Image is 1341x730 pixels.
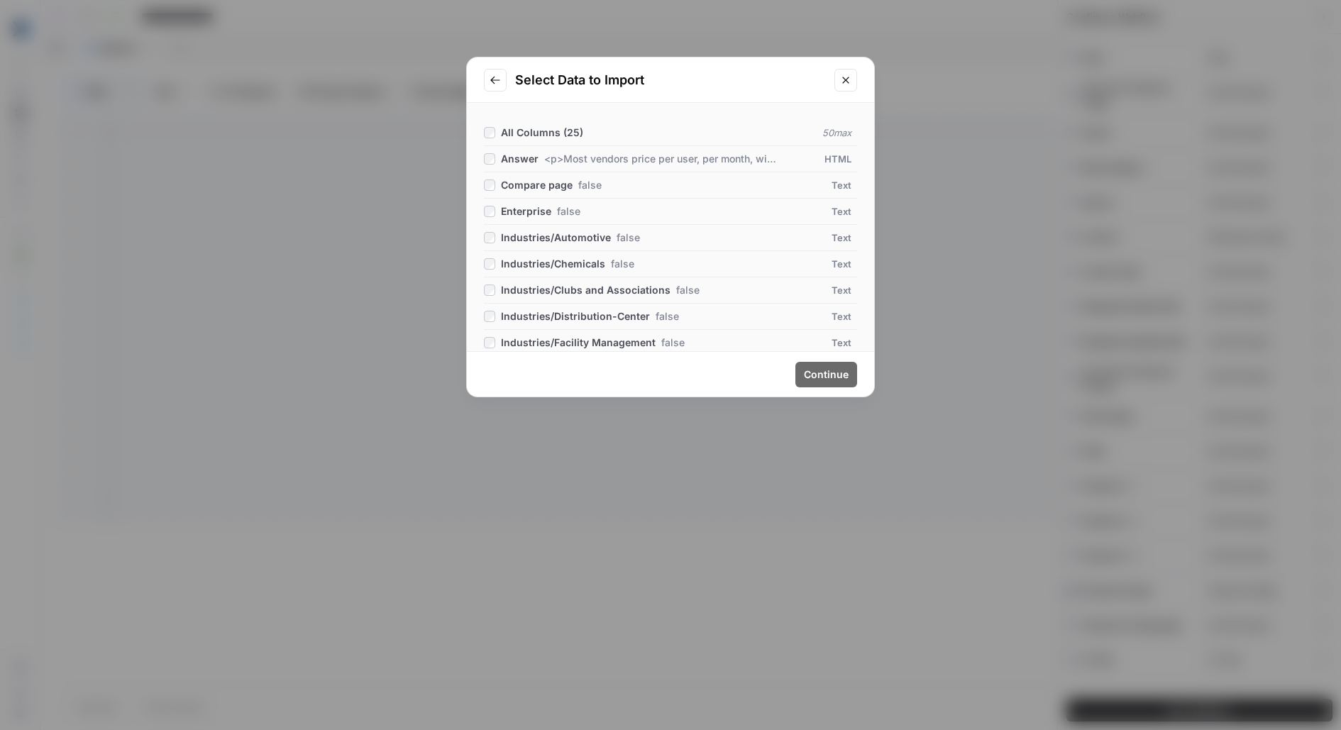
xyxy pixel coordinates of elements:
[676,283,700,297] span: false
[834,69,857,92] button: Close modal
[484,337,495,348] input: Industries/Facility Managementfalse
[484,311,495,322] input: Industries/Distribution-Centerfalse
[501,204,551,219] span: Enterprise
[771,283,852,297] div: Text
[771,257,852,271] div: Text
[544,152,777,166] span: <p>Most vendors price per user, per month, with features like analytics or integrations available at
[484,69,507,92] button: Go to previous step
[484,284,495,296] input: Industries/Clubs and Associationsfalse
[484,258,495,270] input: Industries/Chemicalsfalse
[501,178,573,192] span: Compare page
[501,257,605,271] span: Industries/Chemicals
[771,336,852,350] div: Text
[501,309,650,323] span: Industries/Distribution-Center
[656,309,679,323] span: false
[515,70,826,90] h2: Select Data to Import
[501,152,539,166] span: Answer
[501,231,611,245] span: Industries/Automotive
[771,231,852,245] div: Text
[795,362,857,387] button: Continue
[611,257,634,271] span: false
[771,204,852,219] div: Text
[484,232,495,243] input: Industries/Automotivefalse
[484,206,495,217] input: Enterprisefalse
[484,179,495,191] input: Compare pagefalse
[617,231,640,245] span: false
[661,336,685,350] span: false
[771,152,852,166] div: HTML
[484,127,495,138] input: All Columns (25)
[822,126,851,140] span: 50 max
[501,336,656,350] span: Industries/Facility Management
[557,204,580,219] span: false
[501,283,670,297] span: Industries/Clubs and Associations
[771,309,852,323] div: Text
[484,153,495,165] input: Answer<p>Most vendors price per user, per month, with features like analytics or integrations ava...
[804,367,849,382] span: Continue
[578,178,602,192] span: false
[501,126,583,138] span: All Columns ( 25 )
[771,178,852,192] div: Text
